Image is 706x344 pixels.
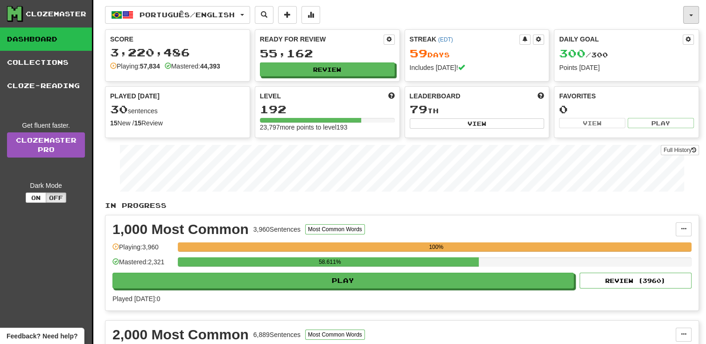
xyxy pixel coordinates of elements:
div: 100% [181,242,692,252]
div: Ready for Review [260,34,384,44]
button: Play [112,273,574,289]
div: Playing: [110,62,160,71]
div: th [410,103,545,116]
span: / 300 [559,51,608,59]
button: View [410,118,545,129]
span: Played [DATE]: 0 [112,295,160,303]
div: 2,000 Most Common [112,328,249,342]
div: 23,797 more points to level 193 [260,123,395,132]
div: 192 [260,103,395,115]
button: Most Common Words [305,224,365,234]
div: 1,000 Most Common [112,222,249,236]
button: Most Common Words [305,330,365,340]
div: Points [DATE] [559,63,694,72]
button: Search sentences [255,6,273,24]
div: Favorites [559,91,694,101]
div: New / Review [110,118,245,128]
span: 79 [410,103,427,116]
button: Off [46,193,66,203]
span: Português / English [140,11,235,19]
span: 59 [410,47,427,60]
span: Level [260,91,281,101]
div: Streak [410,34,520,44]
button: Review (3960) [580,273,692,289]
button: Play [628,118,694,128]
div: Playing: 3,960 [112,242,173,258]
span: 30 [110,103,128,116]
div: 58.611% [181,257,479,267]
strong: 57,834 [140,62,160,70]
div: Clozemaster [26,9,86,19]
strong: 44,393 [200,62,220,70]
div: Get fluent faster. [7,121,85,130]
button: Review [260,62,395,76]
div: sentences [110,103,245,116]
div: Dark Mode [7,181,85,190]
button: More stats [301,6,320,24]
div: Day s [410,48,545,60]
span: Open feedback widget [7,331,77,341]
button: Add sentence to collection [278,6,297,24]
div: 3,220,486 [110,47,245,58]
a: (EDT) [438,36,453,43]
span: Played [DATE] [110,91,160,101]
div: 55,162 [260,48,395,59]
div: 6,889 Sentences [253,330,301,339]
button: Full History [661,145,699,155]
div: Daily Goal [559,34,683,45]
button: On [26,193,46,203]
strong: 15 [134,119,141,127]
div: 3,960 Sentences [253,225,301,234]
span: 300 [559,47,586,60]
div: Score [110,34,245,44]
div: 0 [559,103,694,115]
div: Includes [DATE]! [410,63,545,72]
button: View [559,118,625,128]
span: Leaderboard [410,91,461,101]
strong: 15 [110,119,118,127]
div: Mastered: 2,321 [112,257,173,273]
span: This week in points, UTC [538,91,544,101]
div: Mastered: [165,62,220,71]
button: Português/English [105,6,250,24]
a: ClozemasterPro [7,132,85,158]
p: In Progress [105,201,699,210]
span: Score more points to level up [388,91,395,101]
